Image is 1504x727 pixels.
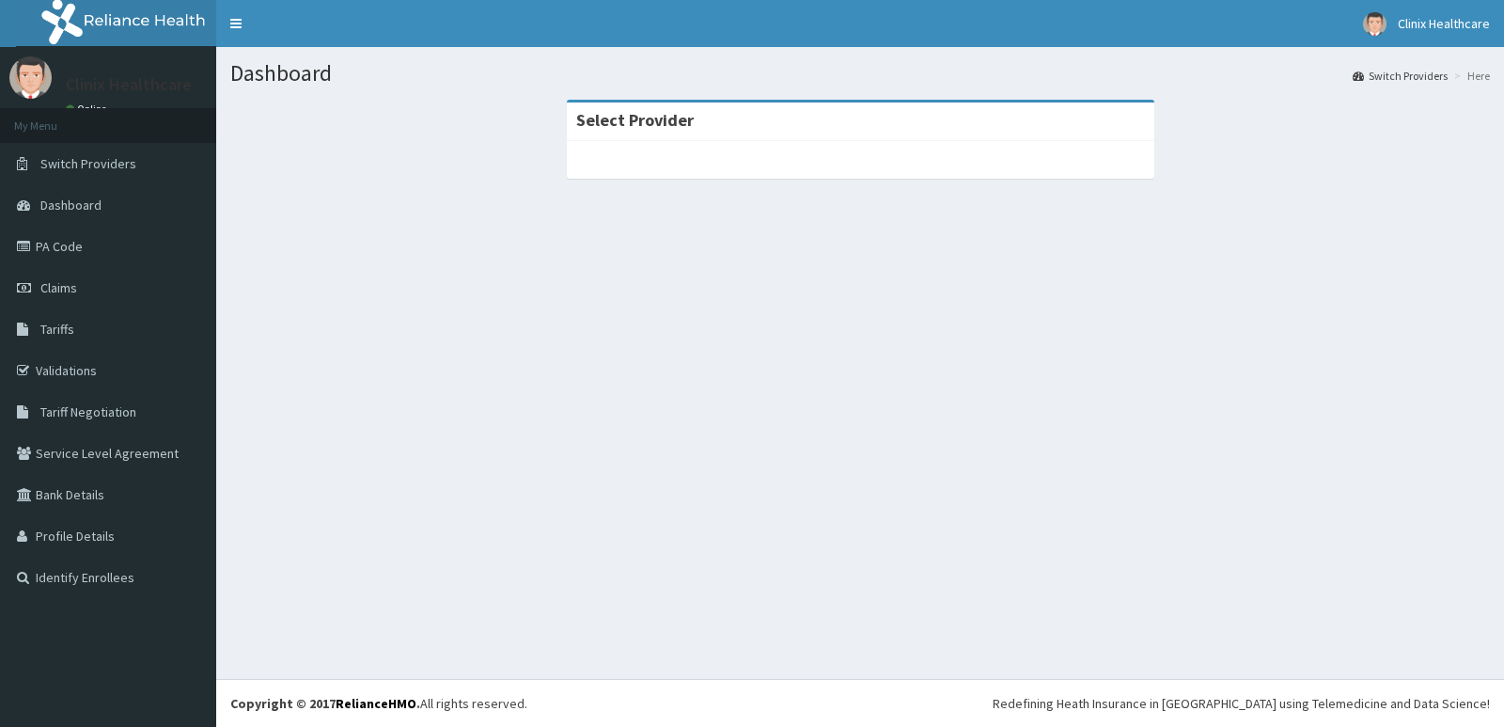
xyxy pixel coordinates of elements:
[40,155,136,172] span: Switch Providers
[1398,15,1490,32] span: Clinix Healthcare
[40,321,74,338] span: Tariffs
[66,76,192,93] p: Clinix Healthcare
[40,403,136,420] span: Tariff Negotiation
[40,197,102,213] span: Dashboard
[1353,68,1448,84] a: Switch Providers
[993,694,1490,713] div: Redefining Heath Insurance in [GEOGRAPHIC_DATA] using Telemedicine and Data Science!
[576,109,694,131] strong: Select Provider
[66,103,111,116] a: Online
[9,56,52,99] img: User Image
[230,695,420,712] strong: Copyright © 2017 .
[216,679,1504,727] footer: All rights reserved.
[230,61,1490,86] h1: Dashboard
[40,279,77,296] span: Claims
[1449,68,1490,84] li: Here
[1363,12,1386,36] img: User Image
[336,695,416,712] a: RelianceHMO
